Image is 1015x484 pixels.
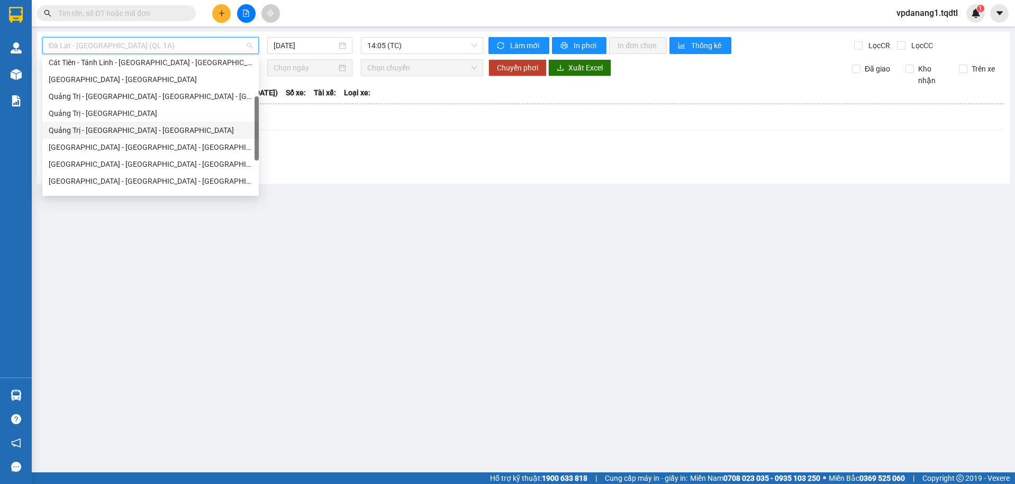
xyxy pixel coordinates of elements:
span: Loại xe: [344,87,370,98]
div: Cát Tiên - Tánh Linh - [GEOGRAPHIC_DATA] - [GEOGRAPHIC_DATA] [49,57,252,68]
span: 1 [978,5,982,12]
span: file-add [242,10,250,17]
img: warehouse-icon [11,42,22,53]
div: Quảng Trị - [GEOGRAPHIC_DATA] - [GEOGRAPHIC_DATA] - [GEOGRAPHIC_DATA] [49,91,252,102]
div: [GEOGRAPHIC_DATA] - [GEOGRAPHIC_DATA] - [GEOGRAPHIC_DATA] [49,141,252,153]
span: Lọc CR [864,40,892,51]
button: caret-down [990,4,1009,23]
button: file-add [237,4,256,23]
button: In đơn chọn [609,37,667,54]
button: bar-chartThống kê [669,37,731,54]
span: caret-down [995,8,1004,18]
span: search [44,10,51,17]
div: Đà Nẵng - Nha Trang - Đà Lạt [42,156,259,173]
span: question-circle [11,414,21,424]
span: Chọn chuyến [367,60,477,76]
div: Quảng Trị - [GEOGRAPHIC_DATA] [49,107,252,119]
img: icon-new-feature [971,8,981,18]
span: | [595,472,597,484]
span: In phơi [574,40,598,51]
input: Chọn ngày [274,62,337,74]
div: Quảng Trị - [GEOGRAPHIC_DATA] - [GEOGRAPHIC_DATA] [49,124,252,136]
strong: 0708 023 035 - 0935 103 250 [723,474,820,482]
span: Đà Lạt - Sài Gòn (QL 1A) [49,38,252,53]
button: Chuyển phơi [488,59,547,76]
span: ⚪️ [823,476,826,480]
span: 14:05 (TC) [367,38,477,53]
span: Đã giao [860,63,894,75]
div: Quảng Trị - Huế - Đà Nẵng - Vũng Tàu [42,88,259,105]
img: warehouse-icon [11,69,22,80]
span: Kho nhận [914,63,951,86]
button: downloadXuất Excel [548,59,611,76]
span: sync [497,42,506,50]
div: Cát Tiên - Tánh Linh - Huế - Quảng Trị [42,54,259,71]
span: aim [267,10,274,17]
span: plus [218,10,225,17]
strong: 1900 633 818 [542,474,587,482]
span: copyright [956,474,964,482]
span: | [913,472,914,484]
button: aim [261,4,280,23]
img: solution-icon [11,95,22,106]
div: Sài Gòn - Quảng Trị [42,71,259,88]
img: logo-vxr [9,7,23,23]
div: Quảng Trị - Sài Gòn [42,105,259,122]
div: [GEOGRAPHIC_DATA] - [GEOGRAPHIC_DATA] - [GEOGRAPHIC_DATA] - [GEOGRAPHIC_DATA] [49,175,252,187]
span: Miền Bắc [829,472,905,484]
div: Quảng Bình - Quảng Trị - Huế - Lộc Ninh [42,173,259,190]
button: syncLàm mới [488,37,549,54]
div: [GEOGRAPHIC_DATA] - [GEOGRAPHIC_DATA] [49,74,252,85]
button: printerIn phơi [552,37,606,54]
input: Tìm tên, số ĐT hoặc mã đơn [58,7,183,19]
strong: 0369 525 060 [859,474,905,482]
div: [GEOGRAPHIC_DATA] - [GEOGRAPHIC_DATA] - [GEOGRAPHIC_DATA] [49,158,252,170]
span: Lọc CC [907,40,935,51]
div: Lộc Ninh - [GEOGRAPHIC_DATA] - [GEOGRAPHIC_DATA] - [GEOGRAPHIC_DATA] [49,192,252,204]
span: Miền Nam [690,472,820,484]
span: Trên xe [967,63,999,75]
span: Làm mới [510,40,541,51]
span: bar-chart [678,42,687,50]
div: Đà Lạt - Nha Trang - Đà Nẵng [42,139,259,156]
input: 11/10/2025 [274,40,337,51]
span: Hỗ trợ kỹ thuật: [490,472,587,484]
span: notification [11,438,21,448]
button: plus [212,4,231,23]
span: Số xe: [286,87,306,98]
span: printer [560,42,569,50]
span: Tài xế: [314,87,336,98]
span: Thống kê [691,40,723,51]
img: warehouse-icon [11,390,22,401]
div: Quảng Trị - Bình Dương - Bình Phước [42,122,259,139]
span: vpdanang1.tqdtl [888,6,966,20]
sup: 1 [977,5,984,12]
span: message [11,462,21,472]
div: Lộc Ninh - Huế - Quảng Trị - Quảng Bình [42,190,259,207]
span: Cung cấp máy in - giấy in: [605,472,687,484]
